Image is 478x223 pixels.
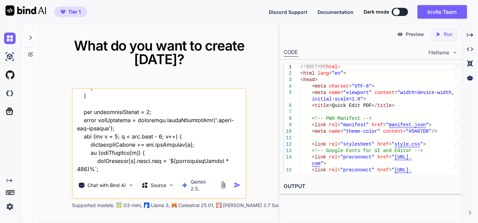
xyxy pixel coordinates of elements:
[73,89,246,173] textarea: lore ip do sita - "cons ad eli sedd - eiusm.tem "/* === INCI & UTLAB ETDOLOREM === */ :aliq { --e...
[284,135,292,141] div: 11
[234,182,241,189] img: icon
[323,161,326,166] span: >
[312,148,423,153] span: <!-- Google Fonts for UI and Editor -->
[444,31,453,38] p: Run
[284,167,292,173] div: 15
[338,167,340,173] span: =
[406,31,424,38] p: Preview
[395,154,412,160] span: [URL].
[389,142,391,147] span: =
[363,96,366,102] span: >
[151,182,166,189] p: Source
[343,90,372,95] span: "viewport"
[303,71,315,76] span: html
[340,129,343,134] span: =
[315,154,326,160] span: link
[358,174,360,179] span: >
[315,83,326,89] span: meta
[54,6,87,17] button: premiumTier 1
[343,129,380,134] span: "theme-color"
[329,142,338,147] span: rel
[284,122,292,128] div: 9
[389,122,426,128] span: manifest.json
[312,174,320,179] span: com
[375,90,395,95] span: content
[284,148,292,154] div: 13
[216,203,222,208] img: claude
[284,49,298,57] div: CODE
[312,161,320,166] span: com
[395,90,397,95] span: =
[4,51,16,62] img: ai-studio
[329,122,338,128] span: rel
[312,154,314,160] span: <
[392,154,395,160] span: "
[386,122,389,128] span: "
[364,8,389,15] span: Dark mode
[329,83,349,89] span: charset
[269,9,307,15] span: Discord Support
[403,129,406,134] span: =
[389,154,391,160] span: =
[68,8,81,15] span: Tier 1
[312,83,314,89] span: <
[340,167,375,173] span: "preconnect"
[326,174,357,179] span: crossorigin
[318,9,353,15] span: Documentation
[372,122,383,128] span: href
[312,167,314,173] span: <
[338,122,340,128] span: =
[128,182,134,188] img: Pick Tools
[329,71,332,76] span: =
[315,142,326,147] span: link
[280,179,462,194] h2: OUTPUT
[329,154,338,160] span: rel
[168,182,174,188] img: Pick Models
[340,90,343,95] span: =
[349,83,352,89] span: =
[301,71,303,76] span: <
[301,64,326,70] span: <!DOCTYPE
[72,202,114,209] p: Supported models:
[338,142,340,147] span: =
[429,49,450,56] span: FileName
[269,8,307,16] button: Discord Support
[4,88,16,99] img: darkCloudIdeIcon
[312,96,363,102] span: initial-scale=1.0"
[383,122,386,128] span: =
[392,142,395,147] span: "
[88,182,126,189] p: Chat with Bind AI
[395,167,412,173] span: [URL].
[312,122,314,128] span: <
[312,90,314,95] span: <
[383,129,403,134] span: content
[312,116,371,121] span: <!-- PWA Manifest -->
[315,129,326,134] span: meta
[378,142,389,147] span: href
[340,154,375,160] span: "preconnect"
[284,103,292,109] div: 6
[332,103,372,108] span: Quick Edit PDF
[321,174,323,179] span: "
[392,103,395,108] span: >
[329,103,332,108] span: >
[326,64,338,70] span: html
[315,122,326,128] span: link
[343,71,346,76] span: >
[284,115,292,122] div: 8
[329,129,341,134] span: name
[318,71,329,76] span: lang
[397,31,403,37] img: preview
[329,167,338,173] span: rel
[151,202,170,209] p: Llama 3,
[418,5,467,19] button: Invite Team
[284,83,292,90] div: 4
[378,154,389,160] span: href
[312,103,314,108] span: <
[426,122,429,128] span: "
[301,77,303,82] span: <
[315,77,318,82] span: >
[284,109,292,115] div: 7
[172,203,177,208] img: Mistral-AI
[395,142,420,147] span: style.css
